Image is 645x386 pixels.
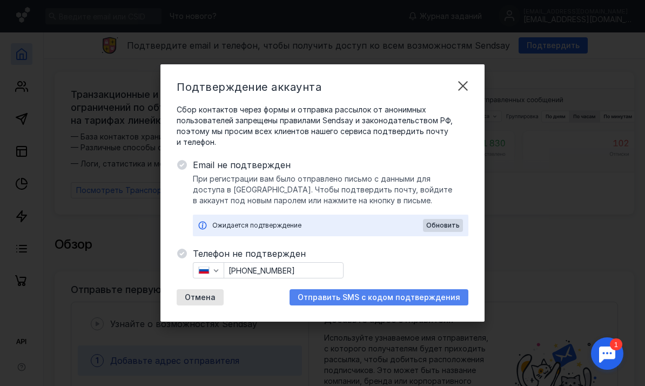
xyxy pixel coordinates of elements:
[423,219,463,232] button: Обновить
[193,174,468,206] span: При регистрации вам было отправлено письмо с данными для доступа в [GEOGRAPHIC_DATA]. Чтобы подтв...
[426,222,460,229] span: Обновить
[177,289,224,305] button: Отмена
[212,220,423,231] div: Ожидается подтверждение
[193,158,468,171] span: Email не подтвержден
[298,293,460,302] span: Отправить SMS с кодом подтверждения
[177,104,468,148] span: Сбор контактов через формы и отправка рассылок от анонимных пользователей запрещены правилами Sen...
[290,289,468,305] button: Отправить SMS с кодом подтверждения
[24,6,37,18] div: 1
[193,247,468,260] span: Телефон не подтвержден
[185,293,216,302] span: Отмена
[177,81,321,94] span: Подтверждение аккаунта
